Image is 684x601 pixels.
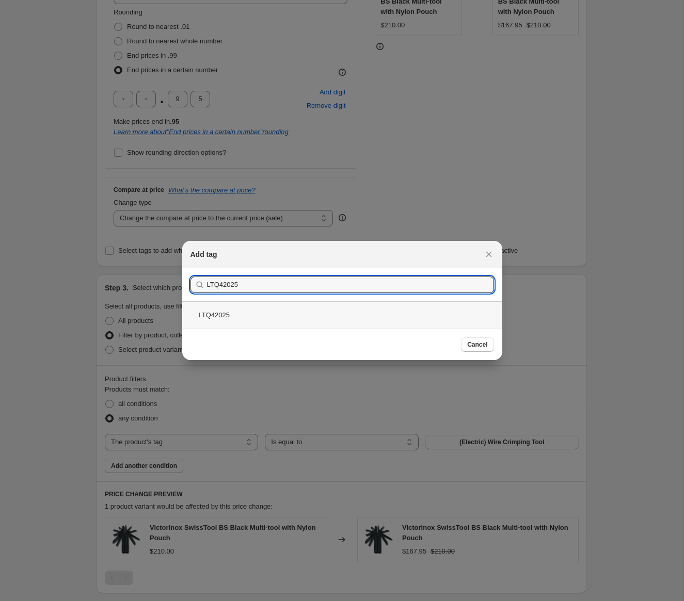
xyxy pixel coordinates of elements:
button: Cancel [461,337,494,352]
h2: Add tag [190,249,217,259]
div: LTQ42025 [182,301,502,329]
button: Close [482,247,496,262]
span: Cancel [467,340,487,349]
input: Search tags [207,277,494,293]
